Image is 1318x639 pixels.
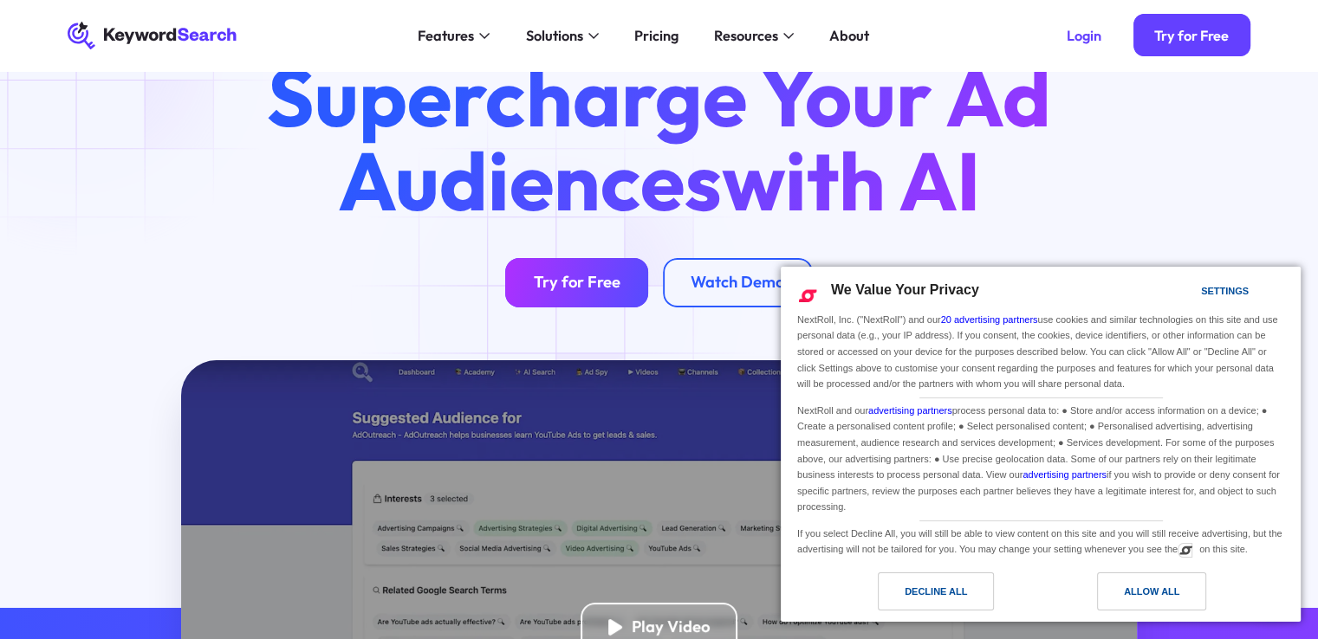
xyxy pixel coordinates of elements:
[794,398,1288,517] div: NextRoll and our process personal data to: ● Store and/or access information on a device; ● Creat...
[868,405,952,416] a: advertising partners
[1045,14,1122,56] a: Login
[1023,469,1107,480] a: advertising partners
[831,282,979,297] span: We Value Your Privacy
[234,55,1083,223] h1: Supercharge Your Ad Audiences
[713,25,777,47] div: Resources
[794,310,1288,394] div: NextRoll, Inc. ("NextRoll") and our use cookies and similar technologies on this site and use per...
[1171,277,1212,309] a: Settings
[905,582,967,601] div: Decline All
[505,258,648,307] a: Try for Free
[794,521,1288,559] div: If you select Decline All, you will still be able to view content on this site and you will still...
[1133,14,1250,56] a: Try for Free
[634,25,678,47] div: Pricing
[632,617,710,637] div: Play Video
[691,273,784,293] div: Watch Demo
[1154,27,1229,44] div: Try for Free
[941,314,1038,325] a: 20 advertising partners
[1041,572,1290,619] a: Allow All
[1067,27,1101,44] div: Login
[418,25,474,47] div: Features
[791,572,1041,619] a: Decline All
[525,25,582,47] div: Solutions
[623,22,689,50] a: Pricing
[829,25,869,47] div: About
[818,22,880,50] a: About
[1124,582,1179,601] div: Allow All
[1201,281,1249,300] div: Settings
[722,129,981,231] span: with AI
[534,273,620,293] div: Try for Free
